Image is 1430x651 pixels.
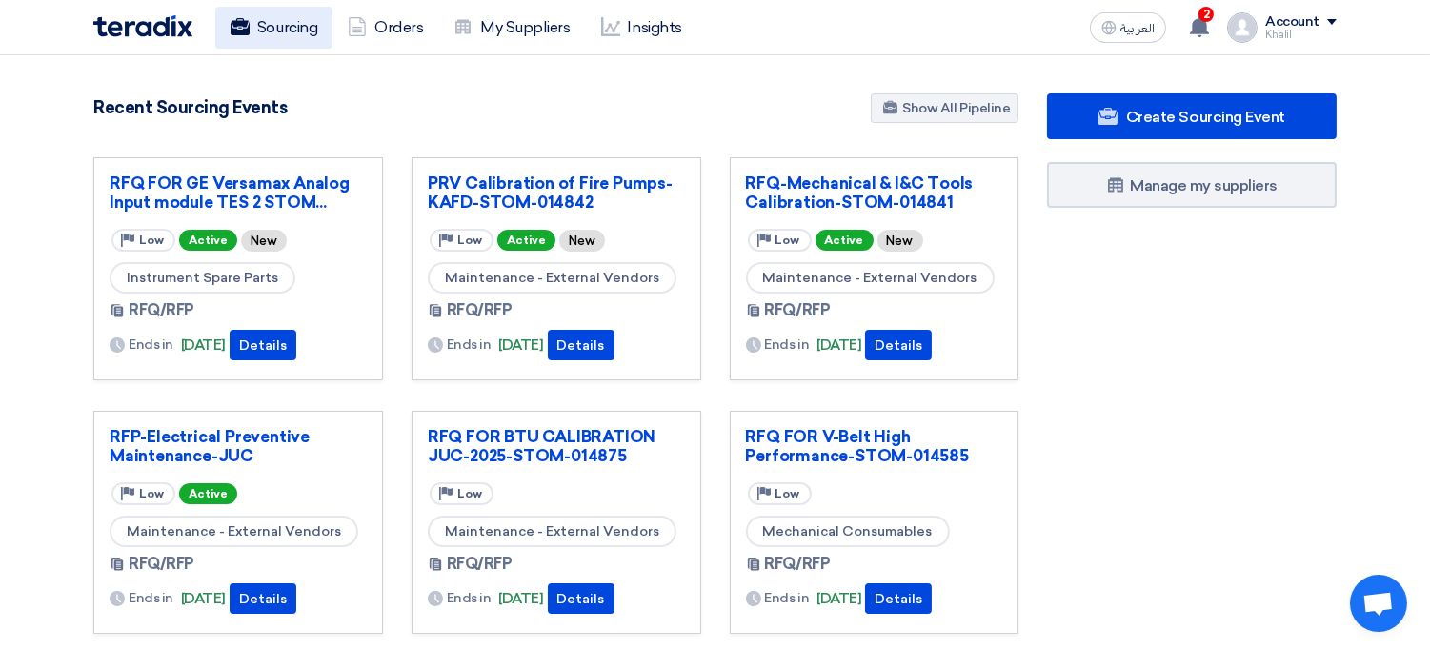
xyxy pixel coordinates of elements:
span: Ends in [765,335,810,355]
span: [DATE] [816,588,861,610]
div: Account [1265,14,1319,31]
a: RFQ-Mechanical & I&C Tools Calibration-STOM-014841 [746,173,1003,212]
span: Low [457,234,482,247]
span: Ends in [447,335,492,355]
a: Open chat [1350,575,1407,632]
span: Ends in [129,588,173,608]
span: Maintenance - External Vendors [428,516,676,547]
span: RFQ/RFP [447,553,513,576]
span: Active [497,230,555,251]
span: RFQ/RFP [765,553,831,576]
img: profile_test.png [1227,12,1258,43]
span: Instrument Spare Parts [110,262,295,294]
span: Active [179,230,237,251]
span: Low [457,487,482,500]
span: Active [179,483,237,504]
button: Details [865,330,932,360]
a: Insights [586,7,697,49]
span: Maintenance - External Vendors [110,516,358,547]
h4: Recent Sourcing Events [93,97,287,118]
span: [DATE] [816,335,861,356]
span: RFQ/RFP [129,299,194,322]
a: RFQ FOR V-Belt High Performance-STOM-014585 [746,427,1003,465]
div: New [241,230,287,252]
button: Details [548,583,614,614]
span: [DATE] [498,588,543,610]
button: العربية [1090,12,1166,43]
span: Mechanical Consumables [746,516,950,547]
a: Manage my suppliers [1047,162,1337,208]
span: RFQ/RFP [765,299,831,322]
a: My Suppliers [438,7,585,49]
a: RFQ FOR BTU CALIBRATION JUC-2025-STOM-014875 [428,427,685,465]
a: RFQ FOR GE Versamax Analog Input module TES 2 STOM... [110,173,367,212]
span: [DATE] [181,335,226,356]
span: 2 [1198,7,1214,22]
span: RFQ/RFP [129,553,194,576]
a: Orders [332,7,438,49]
span: Maintenance - External Vendors [428,262,676,294]
div: New [877,230,923,252]
span: Low [775,487,800,500]
span: Low [139,487,164,500]
a: PRV Calibration of Fire Pumps-KAFD-STOM-014842 [428,173,685,212]
div: New [559,230,605,252]
span: [DATE] [181,588,226,610]
img: Teradix logo [93,15,192,37]
span: العربية [1120,22,1155,35]
span: [DATE] [498,335,543,356]
span: Ends in [129,335,173,355]
button: Details [548,330,614,360]
div: Khalil [1265,30,1337,40]
span: Ends in [447,588,492,608]
a: Sourcing [215,7,332,49]
span: RFQ/RFP [447,299,513,322]
a: RFP-Electrical Preventive Maintenance-JUC [110,427,367,465]
span: Create Sourcing Event [1126,108,1285,126]
span: Ends in [765,588,810,608]
span: Active [816,230,874,251]
span: Maintenance - External Vendors [746,262,995,294]
button: Details [230,330,296,360]
span: Low [775,234,800,247]
span: Low [139,234,164,247]
a: Show All Pipeline [871,93,1018,123]
button: Details [865,583,932,614]
button: Details [230,583,296,614]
